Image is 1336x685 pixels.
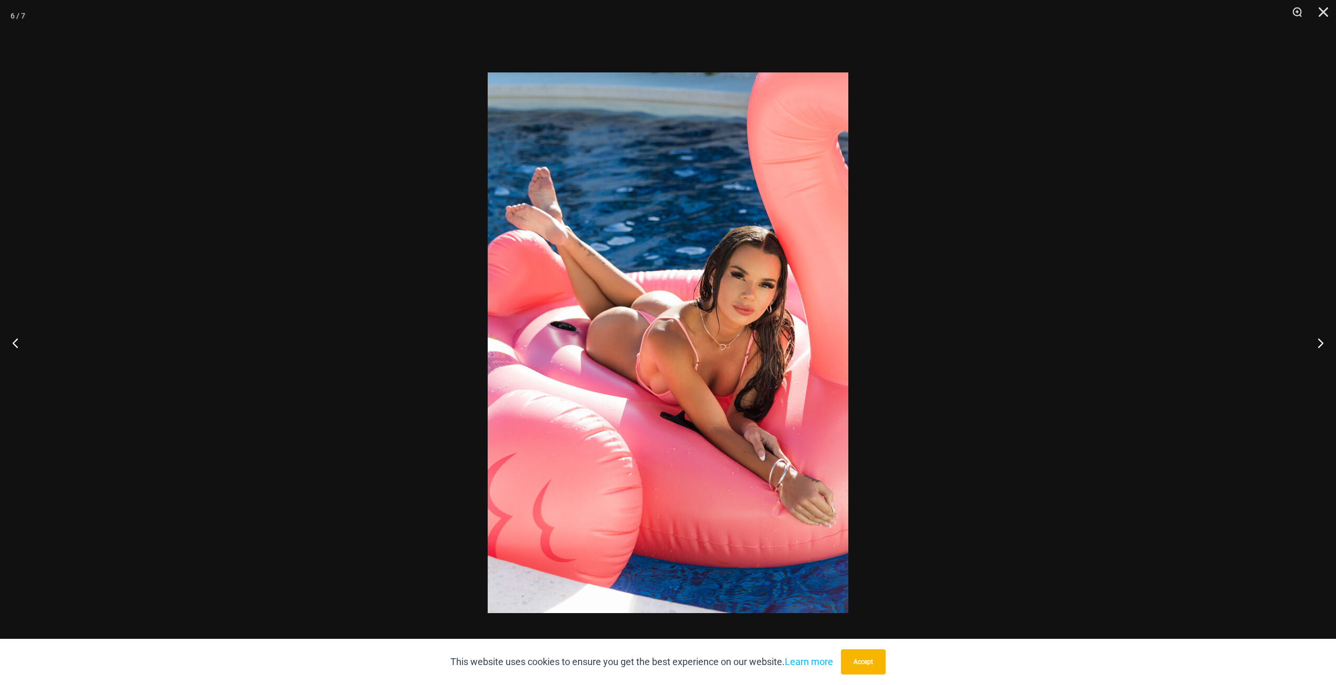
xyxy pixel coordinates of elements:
p: This website uses cookies to ensure you get the best experience on our website. [450,654,833,670]
div: 6 / 7 [10,8,25,24]
button: Next [1297,317,1336,369]
img: Thunder Neon Peach 8931 One Piece 11 [488,72,848,613]
button: Accept [841,649,886,675]
a: Learn more [785,656,833,667]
